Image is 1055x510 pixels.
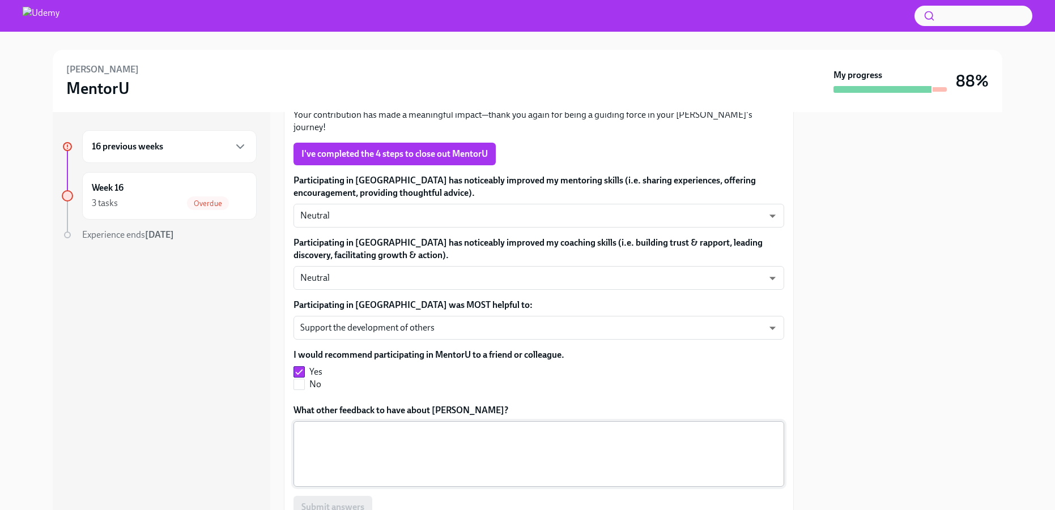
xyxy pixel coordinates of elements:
[293,143,496,165] button: I've completed the 4 steps to close out MentorU
[293,316,784,340] div: Support the development of others
[145,229,174,240] strong: [DATE]
[293,174,784,199] label: Participating in [GEOGRAPHIC_DATA] has noticeably improved my mentoring skills (i.e. sharing expe...
[293,237,784,262] label: Participating in [GEOGRAPHIC_DATA] has noticeably improved my coaching skills (i.e. building trus...
[293,204,784,228] div: Neutral
[187,199,229,208] span: Overdue
[66,78,130,98] h3: MentorU
[293,404,784,417] label: What other feedback to have about [PERSON_NAME]?
[82,130,257,163] div: 16 previous weeks
[309,366,322,378] span: Yes
[62,172,257,220] a: Week 163 tasksOverdue
[92,197,118,209] div: 3 tasks
[293,109,784,134] p: Your contribution has made a meaningful impact—thank you again for being a guiding force in your ...
[301,148,488,160] span: I've completed the 4 steps to close out MentorU
[293,299,784,311] label: Participating in [GEOGRAPHIC_DATA] was MOST helpful to:
[293,266,784,290] div: Neutral
[956,71,989,91] h3: 88%
[293,349,564,361] label: I would recommend participating in MentorU to a friend or colleague.
[92,140,163,153] h6: 16 previous weeks
[92,182,124,194] h6: Week 16
[309,378,321,391] span: No
[833,69,882,82] strong: My progress
[82,229,174,240] span: Experience ends
[66,63,139,76] h6: [PERSON_NAME]
[23,7,59,25] img: Udemy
